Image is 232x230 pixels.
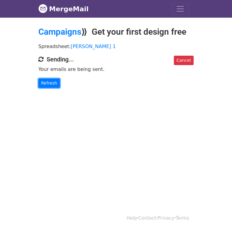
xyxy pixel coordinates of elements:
a: [PERSON_NAME] 1 [71,44,116,49]
img: MergeMail logo [38,4,47,13]
a: Cancel [174,56,194,65]
a: Contact [139,215,156,221]
p: Spreadsheet: [38,43,194,50]
iframe: Chat Widget [202,201,232,230]
a: Terms [176,215,189,221]
a: Campaigns [38,27,81,37]
button: Toggle navigation [172,3,189,15]
h2: ⟫ Get your first design free [38,27,194,37]
p: Your emails are being sent. [38,66,194,72]
a: Privacy [158,215,174,221]
a: Refresh [38,78,60,88]
a: Help [127,215,137,221]
h4: Sending... [38,56,194,63]
a: MergeMail [38,2,89,15]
